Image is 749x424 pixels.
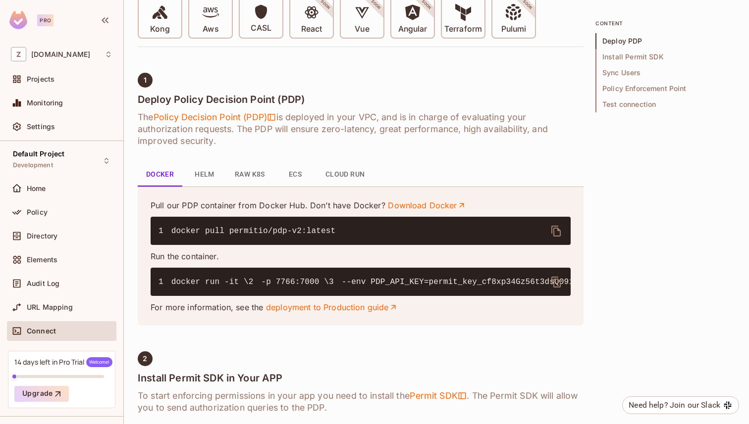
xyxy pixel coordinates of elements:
[27,280,59,287] span: Audit Log
[27,208,48,216] span: Policy
[138,372,584,384] h4: Install Permit SDK in Your APP
[27,75,54,83] span: Projects
[13,150,64,158] span: Default Project
[13,161,53,169] span: Development
[27,327,56,335] span: Connect
[595,33,735,49] span: Deploy PDP
[171,227,336,236] span: docker pull permitio/pdp-v2:latest
[501,24,526,34] p: Pulumi
[273,163,318,187] button: ECS
[329,276,342,288] span: 3
[27,185,46,192] span: Home
[14,386,69,402] button: Upgrade
[138,163,182,187] button: Docker
[355,24,369,34] p: Vue
[14,357,112,367] div: 14 days left in Pro Trial
[444,24,482,34] p: Terraform
[595,96,735,112] span: Test connection
[27,123,55,131] span: Settings
[27,303,73,311] span: URL Mapping
[159,276,171,288] span: 1
[151,251,571,262] p: Run the container.
[144,76,147,84] span: 1
[9,11,27,29] img: SReyMgAAAABJRU5ErkJggg==
[27,232,57,240] span: Directory
[86,357,112,367] span: Welcome!
[37,14,53,26] div: Pro
[595,65,735,81] span: Sync Users
[153,111,276,123] span: Policy Decision Point (PDP)
[249,276,262,288] span: 2
[31,50,90,58] span: Workspace: zuvees.ae
[27,256,57,264] span: Elements
[203,24,218,34] p: Aws
[251,23,271,33] p: CASL
[544,219,568,243] button: delete
[410,390,467,402] span: Permit SDK
[27,99,63,107] span: Monitoring
[595,19,735,27] p: content
[151,200,571,211] p: Pull our PDP container from Docker Hub. Don’t have Docker?
[629,399,720,411] div: Need help? Join our Slack
[544,270,568,294] button: delete
[266,302,398,313] a: deployment to Production guide
[318,163,373,187] button: Cloud Run
[595,49,735,65] span: Install Permit SDK
[138,111,584,147] h6: The is deployed in your VPC, and is in charge of evaluating your authorization requests. The PDP ...
[151,302,571,313] p: For more information, see the
[138,390,584,414] h6: To start enforcing permissions in your app you need to install the . The Permit SDK will allow yo...
[182,163,227,187] button: Helm
[150,24,169,34] p: Kong
[171,278,249,286] span: docker run -it \
[143,355,147,363] span: 2
[227,163,273,187] button: Raw K8s
[398,24,428,34] p: Angular
[138,94,584,105] h4: Deploy Policy Decision Point (PDP)
[388,200,466,211] a: Download Docker
[159,225,171,237] span: 1
[595,81,735,96] span: Policy Enforcement Point
[11,47,26,61] span: Z
[301,24,322,34] p: React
